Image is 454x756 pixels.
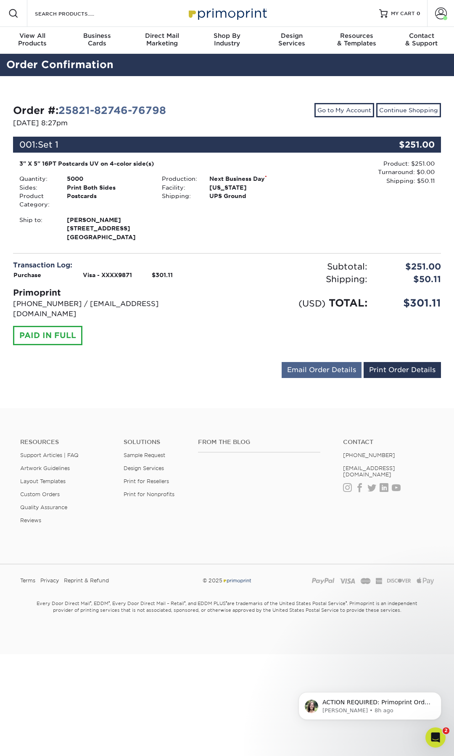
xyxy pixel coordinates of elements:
a: Resources& Templates [324,27,389,54]
div: [US_STATE] [203,183,298,192]
div: Shipping: [156,192,203,200]
div: Transaction Log: [13,260,221,270]
div: Ship to: [13,216,61,241]
div: 001: [13,137,370,153]
div: Primoprint [13,286,221,299]
a: [PHONE_NUMBER] [343,452,395,458]
strong: $301.11 [152,272,173,278]
div: Postcards [61,192,156,209]
strong: Visa - XXXX9871 [83,272,132,278]
a: Custom Orders [20,491,60,497]
sup: ® [184,600,185,605]
a: BusinessCards [65,27,129,54]
span: MY CART [391,10,415,17]
div: Cards [65,32,129,47]
span: Shop By [195,32,259,40]
div: 5000 [61,174,156,183]
h4: From the Blog [198,439,320,446]
span: TOTAL: [329,297,367,309]
a: Terms [20,574,35,587]
div: Industry [195,32,259,47]
small: (USD) [298,298,325,309]
div: Product Category: [13,192,61,209]
a: Contact [343,439,434,446]
div: Next Business Day [203,174,298,183]
a: [EMAIL_ADDRESS][DOMAIN_NAME] [343,465,395,478]
sup: ® [346,600,347,605]
div: $251.00 [374,260,447,273]
div: Shipping: [227,273,374,285]
a: Design Services [124,465,164,471]
a: Reviews [20,517,41,523]
span: [PERSON_NAME] [67,216,149,224]
sup: ® [108,600,110,605]
div: $50.11 [374,273,447,285]
span: Direct Mail [130,32,195,40]
span: Set 1 [38,140,58,150]
div: Facility: [156,183,203,192]
small: Every Door Direct Mail , EDDM , Every Door Direct Mail – Retail , and EDDM PLUS are trademarks of... [6,597,448,634]
div: Print Both Sides [61,183,156,192]
p: [DATE] 8:27pm [13,118,221,128]
span: 2 [443,727,449,734]
h4: Resources [20,439,111,446]
div: $251.00 [370,137,441,153]
div: & Templates [324,32,389,47]
div: UPS Ground [203,192,298,200]
a: Print Order Details [364,362,441,378]
img: Primoprint [185,4,269,22]
a: Quality Assurance [20,504,67,510]
span: Business [65,32,129,40]
a: Continue Shopping [376,103,441,117]
a: Sample Request [124,452,165,458]
div: © 2025 [156,574,298,587]
a: Privacy [40,574,59,587]
a: Contact& Support [389,27,454,54]
strong: [GEOGRAPHIC_DATA] [67,216,149,241]
span: Design [259,32,324,40]
sup: ® [226,600,227,605]
span: Contact [389,32,454,40]
span: [STREET_ADDRESS] [67,224,149,233]
strong: Purchase [13,272,41,278]
div: PAID IN FULL [13,326,82,345]
div: Production: [156,174,203,183]
div: Product: $251.00 Turnaround: $0.00 Shipping: $50.11 [298,159,435,185]
div: Services [259,32,324,47]
h4: Solutions [124,439,185,446]
div: Marketing [130,32,195,47]
iframe: Intercom notifications message [286,674,454,733]
span: Resources [324,32,389,40]
a: Support Articles | FAQ [20,452,79,458]
img: Primoprint [222,577,252,584]
a: Direct MailMarketing [130,27,195,54]
a: Reprint & Refund [64,574,109,587]
div: $301.11 [374,296,447,311]
iframe: Google Customer Reviews [2,730,71,753]
strong: Order #: [13,104,166,116]
a: Go to My Account [314,103,374,117]
input: SEARCH PRODUCTS..... [34,8,116,19]
a: Artwork Guidelines [20,465,70,471]
div: 3" X 5" 16PT Postcards UV on 4-color side(s) [19,159,292,168]
a: Print for Resellers [124,478,169,484]
div: Quantity: [13,174,61,183]
p: [PHONE_NUMBER] / [EMAIL_ADDRESS][DOMAIN_NAME] [13,299,221,319]
a: Print for Nonprofits [124,491,174,497]
a: Email Order Details [282,362,362,378]
div: & Support [389,32,454,47]
a: Shop ByIndustry [195,27,259,54]
sup: ® [90,600,91,605]
div: Sides: [13,183,61,192]
a: DesignServices [259,27,324,54]
span: 0 [417,11,420,16]
iframe: Intercom live chat [425,727,446,748]
a: 25821-82746-76798 [58,104,166,116]
a: Layout Templates [20,478,66,484]
div: Subtotal: [227,260,374,273]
